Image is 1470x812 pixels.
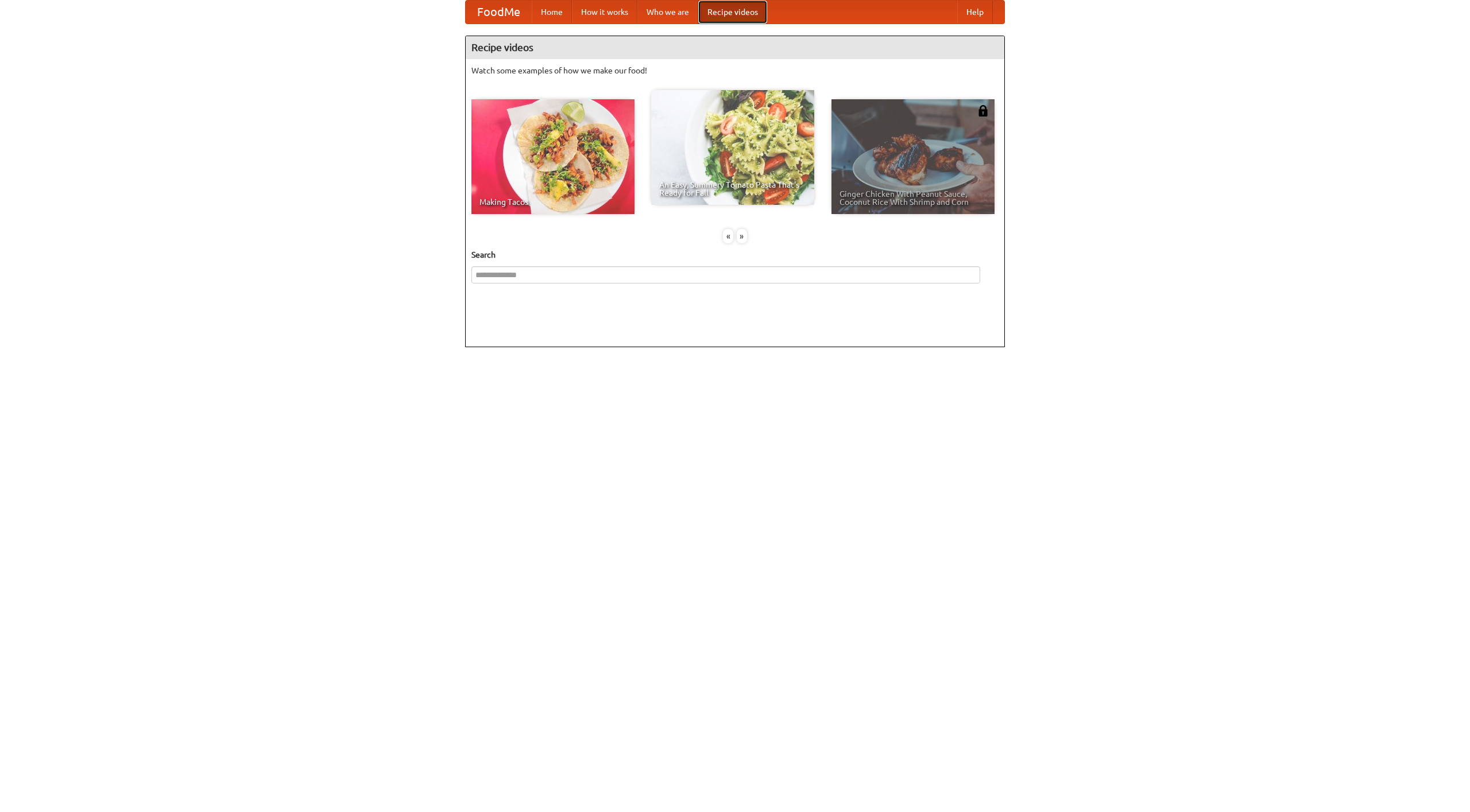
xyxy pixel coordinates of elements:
a: Who we are [637,1,698,24]
img: 483408.png [977,105,989,116]
p: Watch some examples of how we make our food! [471,65,999,76]
a: Making Tacos [471,99,635,214]
h5: Search [471,249,999,261]
a: Recipe videos [698,1,767,24]
h4: Recipe videos [466,36,1004,59]
div: » [737,229,747,243]
a: FoodMe [466,1,532,24]
a: An Easy, Summery Tomato Pasta That's Ready for Fall [651,90,814,205]
span: An Easy, Summery Tomato Pasta That's Ready for Fall [659,181,806,197]
a: Help [957,1,993,24]
a: How it works [572,1,637,24]
span: Making Tacos [479,198,626,206]
a: Home [532,1,572,24]
div: « [723,229,733,243]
